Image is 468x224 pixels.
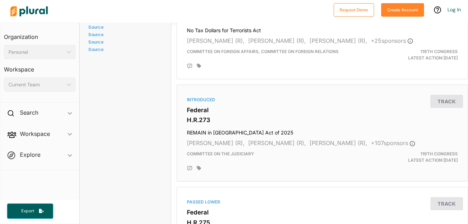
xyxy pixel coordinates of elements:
span: Committee on Foreign Affairs, Committee on Foreign Relations [187,49,339,54]
div: Current Team [9,81,64,88]
button: Create Account [381,3,424,17]
a: Log In [447,6,461,13]
div: Introduced [187,97,458,103]
div: Add tags [197,166,201,171]
span: + 107 sponsor s [371,139,415,147]
span: [PERSON_NAME] (R), [310,139,367,147]
h3: H.R.273 [187,116,458,124]
h3: Federal [187,107,458,114]
h4: REMAIN in [GEOGRAPHIC_DATA] Act of 2025 [187,126,458,136]
span: 119th Congress [420,151,458,156]
h3: Organization [4,27,76,42]
span: + 25 sponsor s [371,37,413,44]
h4: No Tax Dollars for Terrorists Act [187,24,458,34]
h3: Workspace [4,59,76,75]
span: [PERSON_NAME] (R), [248,37,306,44]
div: Add tags [197,63,201,68]
a: Source [88,32,160,37]
a: Source [88,39,160,45]
a: Source [88,24,160,30]
div: Latest Action: [DATE] [369,48,463,61]
span: 119th Congress [420,49,458,54]
div: Personal [9,48,64,56]
button: Track [430,197,463,210]
button: Export [7,203,53,219]
h2: Search [20,109,38,116]
div: Passed Lower [187,199,458,205]
div: Add Position Statement [187,166,193,171]
span: [PERSON_NAME] (R), [187,139,245,147]
div: Add Position Statement [187,63,193,69]
a: Source [88,47,160,52]
span: [PERSON_NAME] (R), [310,37,367,44]
button: Request Demo [334,3,374,17]
a: Request Demo [334,6,374,13]
span: [PERSON_NAME] (R), [248,139,306,147]
div: Latest Action: [DATE] [369,151,463,163]
span: [PERSON_NAME] (R), [187,37,245,44]
a: Create Account [381,6,424,13]
span: Export [16,208,39,214]
h3: Federal [187,209,458,216]
button: Track [430,95,463,108]
span: Committee on the Judiciary [187,151,254,156]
